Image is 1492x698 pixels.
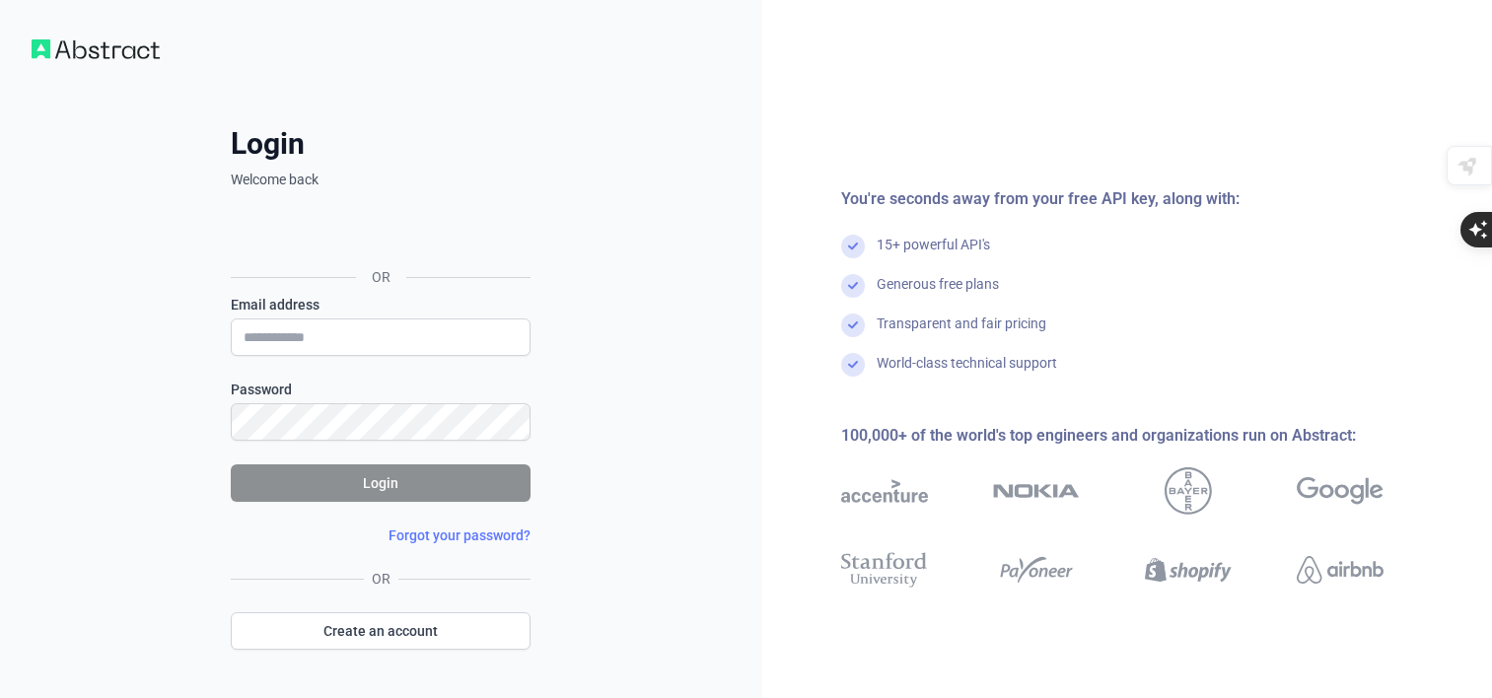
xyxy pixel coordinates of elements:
[1297,548,1384,592] img: airbnb
[1297,467,1384,515] img: google
[356,267,406,287] span: OR
[364,569,398,589] span: OR
[231,464,531,502] button: Login
[841,187,1447,211] div: You're seconds away from your free API key, along with:
[993,467,1080,515] img: nokia
[231,612,531,650] a: Create an account
[877,314,1046,353] div: Transparent and fair pricing
[841,424,1447,448] div: 100,000+ of the world's top engineers and organizations run on Abstract:
[231,380,531,399] label: Password
[841,467,928,515] img: accenture
[841,274,865,298] img: check mark
[841,314,865,337] img: check mark
[841,353,865,377] img: check mark
[877,274,999,314] div: Generous free plans
[1165,467,1212,515] img: bayer
[32,39,160,59] img: Workflow
[231,295,531,314] label: Email address
[221,211,536,254] iframe: Sign in with Google Button
[231,170,531,189] p: Welcome back
[993,548,1080,592] img: payoneer
[841,548,928,592] img: stanford university
[1145,548,1232,592] img: shopify
[877,353,1057,392] div: World-class technical support
[389,527,531,543] a: Forgot your password?
[231,126,531,162] h2: Login
[877,235,990,274] div: 15+ powerful API's
[841,235,865,258] img: check mark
